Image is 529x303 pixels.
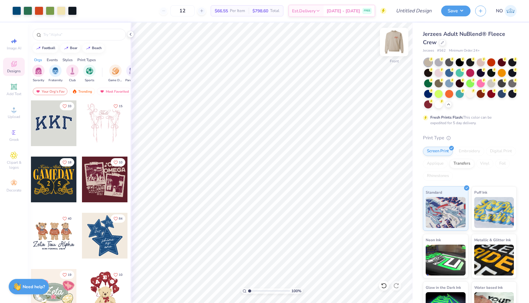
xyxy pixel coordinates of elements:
[119,273,123,276] span: 10
[430,115,463,120] strong: Fresh Prints Flash:
[68,217,71,220] span: 40
[455,147,484,156] div: Embroidery
[423,171,453,181] div: Rhinestones
[7,69,21,74] span: Designs
[68,161,71,164] span: 18
[32,65,45,83] div: filter for Sorority
[486,147,516,156] div: Digital Print
[125,65,140,83] button: filter button
[496,7,503,15] span: NO
[111,214,125,223] button: Like
[60,214,74,223] button: Like
[449,48,480,53] span: Minimum Order: 24 +
[474,237,511,243] span: Metallic & Glitter Ink
[108,65,123,83] div: filter for Game Day
[68,273,71,276] span: 19
[391,5,437,17] input: Untitled Design
[474,284,503,291] span: Water based Ink
[119,105,123,108] span: 15
[215,8,228,14] span: $66.55
[36,46,41,50] img: trend_line.gif
[426,284,461,291] span: Glow in the Dark Ink
[496,5,517,17] a: NO
[495,159,510,168] div: Foil
[129,67,136,74] img: Parent's Weekend Image
[119,217,123,220] span: 84
[49,65,62,83] button: filter button
[85,78,94,83] span: Sports
[108,65,123,83] button: filter button
[32,44,58,53] button: football
[32,65,45,83] button: filter button
[430,115,506,126] div: This color can be expedited for 5 day delivery.
[252,8,268,14] span: $798.60
[426,197,466,228] img: Standard
[423,147,453,156] div: Screen Print
[69,67,76,74] img: Club Image
[426,245,466,276] img: Neon Ink
[86,67,93,74] img: Sports Image
[62,57,73,63] div: Styles
[66,65,79,83] div: filter for Club
[170,5,195,16] input: – –
[60,158,74,166] button: Like
[441,6,471,16] button: Save
[33,78,44,83] span: Sorority
[7,46,21,51] span: Image AI
[8,114,20,119] span: Upload
[66,65,79,83] button: filter button
[100,89,105,94] img: most_fav.gif
[69,88,95,95] div: Trending
[382,30,406,54] img: Front
[69,78,76,83] span: Club
[390,58,399,64] div: Front
[6,188,21,193] span: Decorate
[474,197,514,228] img: Puff Ink
[437,48,446,53] span: # 562
[364,9,370,13] span: FREE
[292,8,316,14] span: Est. Delivery
[270,8,279,14] span: Total
[86,46,91,50] img: trend_line.gif
[64,46,69,50] img: trend_line.gif
[43,32,122,38] input: Try "Alpha"
[52,67,59,74] img: Fraternity Image
[111,102,125,110] button: Like
[111,271,125,279] button: Like
[230,8,245,14] span: Per Item
[505,5,517,17] img: Nicolette Ober
[60,271,74,279] button: Like
[82,44,105,53] button: beach
[33,88,67,95] div: Your Org's Fav
[35,67,42,74] img: Sorority Image
[47,57,58,63] div: Events
[23,284,45,290] strong: Need help?
[6,91,21,96] span: Add Text
[423,159,448,168] div: Applique
[34,57,42,63] div: Orgs
[83,65,96,83] div: filter for Sports
[423,134,517,141] div: Print Type
[3,160,25,170] span: Clipart & logos
[77,57,96,63] div: Print Types
[426,189,442,196] span: Standard
[42,46,55,50] div: football
[111,158,125,166] button: Like
[112,67,119,74] img: Game Day Image
[423,30,505,46] span: Jerzees Adult NuBlend® Fleece Crew
[426,237,441,243] span: Neon Ink
[9,137,19,142] span: Greek
[36,89,41,94] img: most_fav.gif
[119,161,123,164] span: 10
[474,245,514,276] img: Metallic & Glitter Ink
[423,48,434,53] span: Jerzees
[70,46,77,50] div: bear
[108,78,123,83] span: Game Day
[49,78,62,83] span: Fraternity
[125,65,140,83] div: filter for Parent's Weekend
[291,288,301,294] span: 100 %
[72,89,77,94] img: trending.gif
[49,65,62,83] div: filter for Fraternity
[92,46,102,50] div: beach
[476,159,493,168] div: Vinyl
